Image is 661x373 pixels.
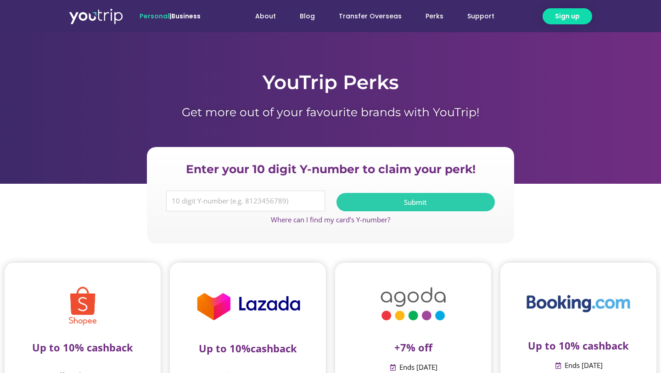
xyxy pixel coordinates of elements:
[243,8,288,25] a: About
[414,8,455,25] a: Perks
[327,8,414,25] a: Transfer Overseas
[543,8,592,24] a: Sign up
[69,105,592,119] h1: Get more out of your favourite brands with YouTrip!
[271,215,390,224] a: Where can I find my card’s Y-number?
[162,162,499,177] h2: Enter your 10 digit Y-number to claim your perk!
[336,193,495,211] button: Submit
[514,339,643,351] p: Up to 10% cashback
[225,8,506,25] nav: Menu
[555,11,580,21] span: Sign up
[199,341,251,355] span: Up to 10%
[69,69,592,96] h1: YouTrip Perks
[166,191,495,219] form: Y Number
[32,340,133,354] span: Up to 10% cashback
[166,191,325,212] input: 10 digit Y-number (e.g. 8123456789)
[140,11,201,21] span: |
[251,341,297,355] span: cashback
[455,8,506,25] a: Support
[404,199,427,206] span: Submit
[140,11,169,21] span: Personal
[288,8,327,25] a: Blog
[171,11,201,21] a: Business
[562,359,603,372] span: Ends [DATE]
[349,341,477,353] p: +7% off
